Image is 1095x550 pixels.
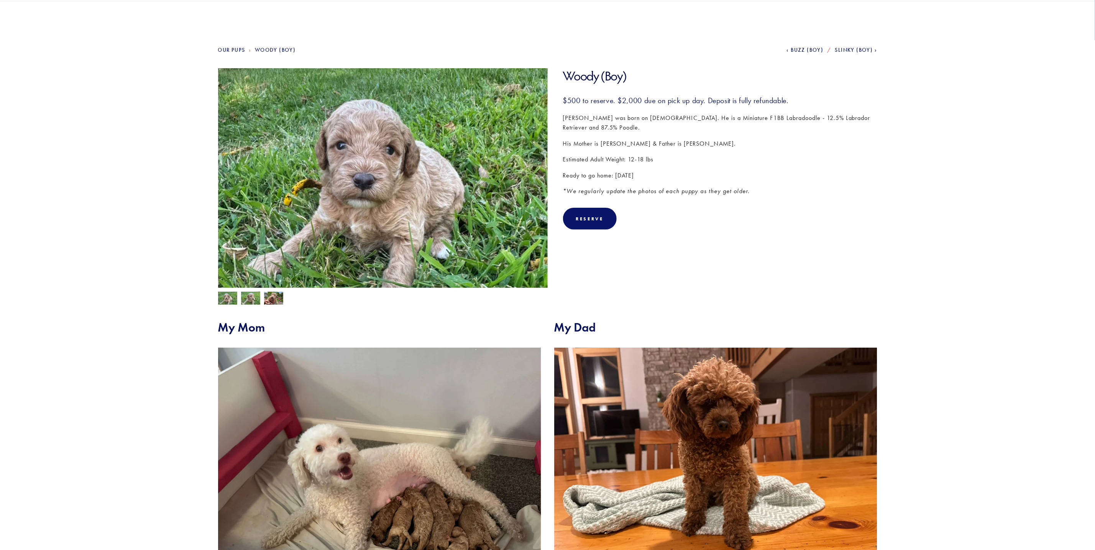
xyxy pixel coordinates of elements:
[576,216,604,222] div: Reserve
[563,171,877,181] p: Ready to go home: [DATE]
[264,292,283,306] img: Woody 1.jpg
[218,47,245,53] a: Our Pups
[563,208,617,230] div: Reserve
[563,187,750,195] em: *We regularly update the photos of each puppy as they get older.
[563,95,877,105] h3: $500 to reserve. $2,000 due on pick up day. Deposit is fully refundable.
[218,292,237,306] img: Woody 2.jpg
[835,47,877,53] a: Slinky (Boy)
[791,47,824,53] span: Buzz (Boy)
[554,320,877,335] h2: My Dad
[835,47,873,53] span: Slinky (Boy)
[563,154,877,164] p: Estimated Adult Weight: 12-18 lbs
[218,320,541,335] h2: My Mom
[563,139,877,149] p: His Mother is [PERSON_NAME] & Father is [PERSON_NAME].
[218,68,548,315] img: Woody 2.jpg
[241,292,260,306] img: Woody 3.jpg
[787,47,824,53] a: Buzz (Boy)
[255,47,296,53] a: Woody (Boy)
[563,68,877,84] h1: Woody (Boy)
[563,113,877,133] p: [PERSON_NAME] was born on [DEMOGRAPHIC_DATA]. He is a Miniature F1BB Labradoodle - 12.5% Labrador...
